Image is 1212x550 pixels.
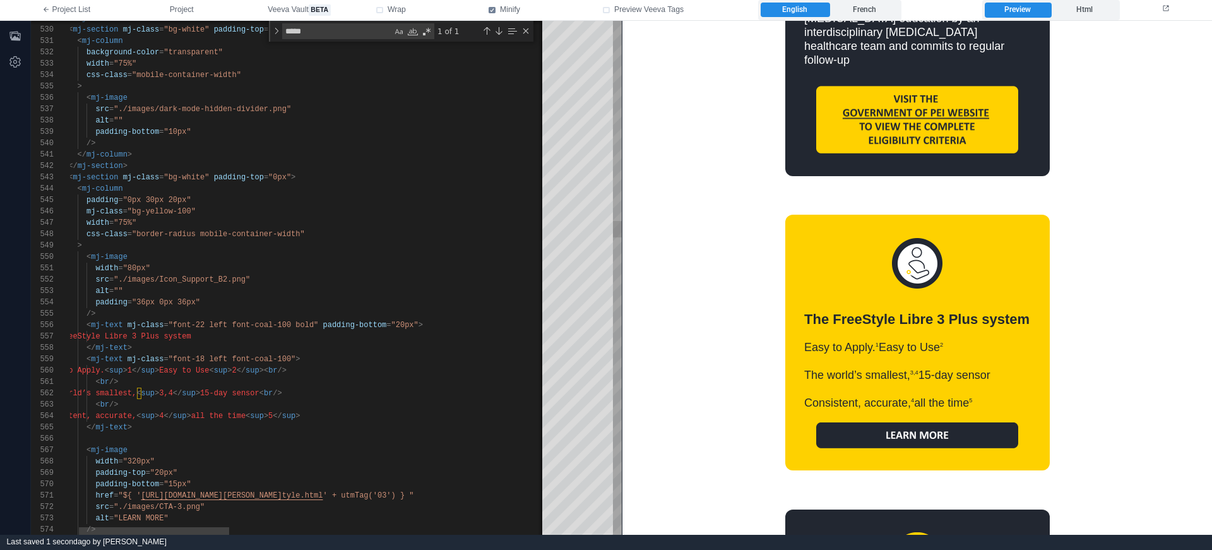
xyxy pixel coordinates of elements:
[146,469,150,477] span: =
[169,321,319,330] span: "font-22 left font-coal-100 bold"
[163,321,168,330] span: =
[95,480,159,489] span: padding-bottom
[155,389,159,398] span: >
[214,173,264,182] span: padding-top
[209,366,213,375] span: <
[128,366,132,375] span: 1
[268,4,330,16] span: Veeva Vault
[86,253,91,261] span: <
[95,514,109,523] span: alt
[109,116,114,125] span: =
[31,58,54,69] div: 533
[282,491,323,500] span: tyle.html
[82,184,123,193] span: mj-column
[31,445,54,456] div: 567
[86,218,109,227] span: width
[141,366,155,375] span: sup
[41,366,105,375] span: Easy to Apply.
[163,25,209,34] span: "bg-white"
[118,457,122,466] span: =
[128,230,132,239] span: =
[407,25,419,38] div: Match Whole Word (⌥⌘W)
[95,491,114,500] span: href
[268,412,273,421] span: 5
[323,491,414,500] span: ' + utmTag('03') } "
[78,150,86,159] span: </
[86,196,118,205] span: padding
[31,251,54,263] div: 550
[31,422,54,433] div: 565
[268,366,277,375] span: br
[31,149,54,160] div: 541
[159,25,163,34] span: =
[114,218,136,227] span: "75%"
[31,501,54,513] div: 572
[123,196,191,205] span: "0px 30px 20px"
[128,355,164,364] span: mj-class
[186,412,191,421] span: >
[614,4,684,16] span: Preview Veeva Tags
[31,456,54,467] div: 568
[91,446,128,455] span: mj-image
[761,3,829,18] label: English
[494,26,504,36] div: Next Match (Enter)
[123,173,160,182] span: mj-class
[169,355,296,364] span: "font-18 left font-coal-100"
[163,480,191,489] span: "15px"
[132,366,141,375] span: </
[86,93,91,102] span: <
[114,514,168,523] span: "LEARN MORE"
[128,71,132,80] span: =
[227,366,232,375] span: >
[31,240,54,251] div: 549
[114,116,122,125] span: ""
[41,412,136,421] span: Consistent, accurate,
[159,128,163,136] span: =
[105,366,109,375] span: <
[31,69,54,81] div: 534
[114,275,250,284] span: "./images/Icon_Support_B2.png"
[114,491,118,500] span: =
[114,503,205,511] span: "./images/CTA-3.png"
[31,331,54,342] div: 557
[95,344,127,352] span: mj-text
[182,389,196,398] span: sup
[31,263,54,274] div: 551
[86,355,91,364] span: <
[95,105,109,114] span: src
[31,160,54,172] div: 542
[86,344,95,352] span: </
[482,26,492,36] div: Previous Match (⇧Enter)
[264,389,273,398] span: br
[100,378,109,386] span: br
[109,287,114,296] span: =
[141,412,155,421] span: sup
[95,128,159,136] span: padding-bottom
[141,491,282,500] span: [URL][DOMAIN_NAME][PERSON_NAME]
[114,105,291,114] span: "./images/dark-mode-hidden-divider.png"
[31,479,54,490] div: 570
[128,207,196,216] span: "bg-yellow-100"
[91,355,122,364] span: mj-text
[41,332,191,341] span: The FreeStyle Libre 3 Plus system
[114,59,136,68] span: "75%"
[86,207,123,216] span: mj-class
[150,469,177,477] span: "20px"
[237,366,246,375] span: </
[78,184,82,193] span: <
[31,354,54,365] div: 559
[95,378,100,386] span: <
[200,389,259,398] span: 15-day sensor
[163,128,191,136] span: "10px"
[268,173,291,182] span: "0px"
[68,173,73,182] span: <
[31,524,54,535] div: 574
[128,321,164,330] span: mj-class
[278,366,287,375] span: />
